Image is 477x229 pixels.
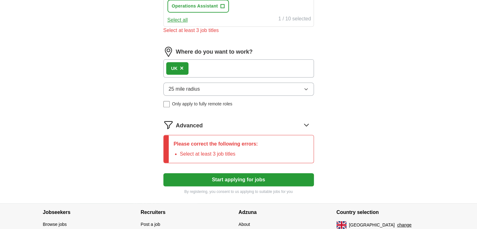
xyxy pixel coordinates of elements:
[174,140,258,148] p: Please correct the following errors:
[337,204,434,221] h4: Country selection
[171,65,178,72] div: UK
[349,222,395,228] span: [GEOGRAPHIC_DATA]
[167,16,188,24] button: Select all
[172,3,218,9] span: Operations Assistant
[180,64,184,73] button: ×
[397,222,411,228] button: change
[163,173,314,186] button: Start applying for jobs
[163,101,170,107] input: Only apply to fully remote roles
[169,85,200,93] span: 25 mile radius
[172,101,232,107] span: Only apply to fully remote roles
[180,150,258,158] li: Select at least 3 job titles
[239,222,250,227] a: About
[163,47,173,57] img: location.png
[163,83,314,96] button: 25 mile radius
[337,221,347,229] img: UK flag
[163,120,173,130] img: filter
[176,121,203,130] span: Advanced
[180,65,184,72] span: ×
[43,222,67,227] a: Browse jobs
[141,222,160,227] a: Post a job
[163,189,314,194] p: By registering, you consent to us applying to suitable jobs for you
[278,15,311,24] div: 1 / 10 selected
[163,27,314,34] div: Select at least 3 job titles
[176,48,253,56] label: Where do you want to work?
